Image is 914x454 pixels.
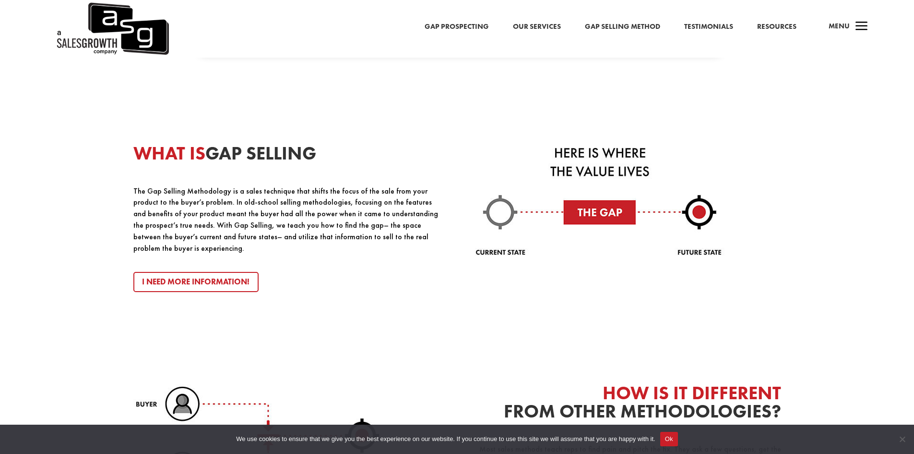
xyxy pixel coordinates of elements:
a: I Need More Information! [133,272,259,293]
p: The Gap Selling Methodology is a sales technique that shifts the focus of the sale from your prod... [133,185,439,254]
span: HOW IS IT DIFFERENT [603,381,781,405]
a: Gap Prospecting [425,21,489,33]
a: Our Services [513,21,561,33]
a: Resources [757,21,796,33]
span: WHAT IS [133,141,205,165]
button: Ok [660,432,678,446]
span: We use cookies to ensure that we give you the best experience on our website. If you continue to ... [236,434,655,444]
span: a [852,17,871,37]
strong: GAP SELLING [133,141,316,165]
a: Testimonials [684,21,733,33]
a: Gap Selling Method [585,21,660,33]
img: value-lives-here [475,144,725,260]
h2: FROM OTHER METHODOLOGIES? [475,384,781,426]
span: Menu [829,21,850,31]
span: No [897,434,907,444]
